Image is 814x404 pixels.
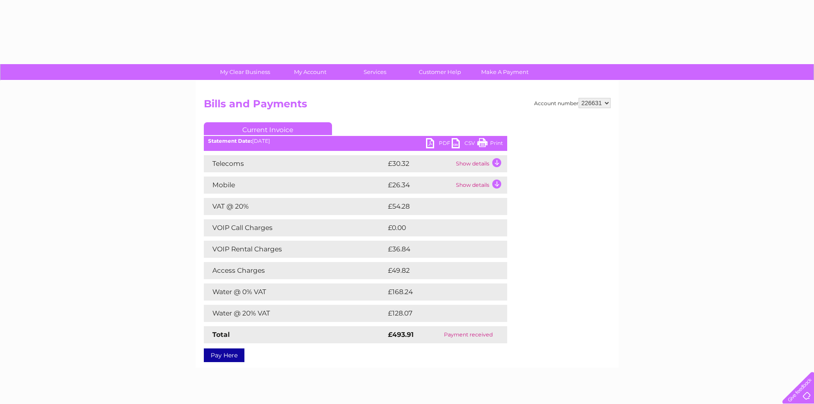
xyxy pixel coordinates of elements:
td: £30.32 [386,155,454,172]
a: Print [477,138,503,150]
td: £168.24 [386,283,492,301]
a: Current Invoice [204,122,332,135]
td: VOIP Rental Charges [204,241,386,258]
a: My Account [275,64,345,80]
div: Account number [534,98,611,108]
strong: £493.91 [388,330,414,339]
td: Show details [454,155,507,172]
td: Access Charges [204,262,386,279]
h2: Bills and Payments [204,98,611,114]
a: CSV [452,138,477,150]
td: Payment received [429,326,507,343]
td: £36.84 [386,241,491,258]
td: VOIP Call Charges [204,219,386,236]
td: VAT @ 20% [204,198,386,215]
a: Customer Help [405,64,475,80]
td: £49.82 [386,262,490,279]
td: £54.28 [386,198,490,215]
a: My Clear Business [210,64,280,80]
b: Statement Date: [208,138,252,144]
a: Pay Here [204,348,244,362]
td: Water @ 0% VAT [204,283,386,301]
div: [DATE] [204,138,507,144]
a: PDF [426,138,452,150]
a: Make A Payment [470,64,540,80]
td: £26.34 [386,177,454,194]
a: Services [340,64,410,80]
td: Telecoms [204,155,386,172]
td: £0.00 [386,219,488,236]
strong: Total [212,330,230,339]
td: Mobile [204,177,386,194]
td: Water @ 20% VAT [204,305,386,322]
td: £128.07 [386,305,491,322]
td: Show details [454,177,507,194]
